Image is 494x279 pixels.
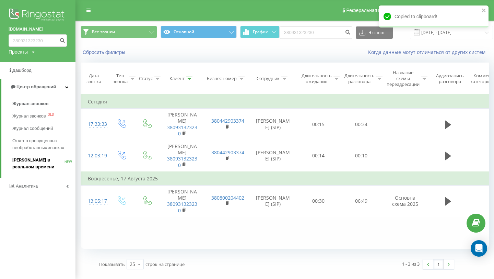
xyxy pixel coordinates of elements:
a: 380800204402 [211,194,244,201]
a: 380442903374 [211,118,244,124]
div: Статус [139,76,153,81]
td: [PERSON_NAME] [160,109,204,140]
span: Отчет о пропущенных необработанных звонках [12,137,72,151]
a: 380931323230 [167,155,197,168]
td: [PERSON_NAME] [160,140,204,172]
a: 380931323230 [167,124,197,137]
a: Центр обращений [1,79,75,95]
span: Дашборд [12,68,32,73]
div: Copied to clipboard! [379,5,489,27]
div: Аудиозапись разговора [433,73,467,85]
div: Дата звонка [81,73,106,85]
a: [PERSON_NAME] в реальном времениNEW [12,154,75,173]
a: Журнал звонковOLD [12,110,75,122]
span: [PERSON_NAME] в реальном времени [12,157,64,170]
button: График [240,26,280,38]
button: Экспорт [356,26,393,39]
button: close [482,8,486,14]
span: Журнал звонков [12,100,48,107]
td: [PERSON_NAME] (SIP) [249,109,297,140]
a: Журнал звонков [12,98,75,110]
a: 1 [433,259,444,269]
span: Показывать [99,261,125,267]
div: 17:33:33 [88,118,102,131]
button: Сбросить фильтры [81,49,129,55]
td: [PERSON_NAME] [160,185,204,217]
td: [PERSON_NAME] (SIP) [249,140,297,172]
td: Основна схема 2025 [383,185,427,217]
button: Все звонки [81,26,157,38]
span: Реферальная программа [346,8,402,13]
img: Ringostat logo [9,7,67,24]
a: Журнал сообщений [12,122,75,135]
td: 00:10 [340,140,383,172]
a: [DOMAIN_NAME] [9,26,67,33]
td: 00:15 [297,109,340,140]
input: Поиск по номеру [9,34,67,47]
div: Сотрудник [257,76,280,81]
a: Когда данные могут отличаться от других систем [368,49,489,55]
div: Длительность ожидания [302,73,332,85]
span: Центр обращений [16,84,56,89]
span: График [253,30,268,34]
div: Клиент [169,76,185,81]
a: 380442903374 [211,149,244,156]
span: Журнал звонков [12,113,46,120]
td: 00:30 [297,185,340,217]
div: Бизнес номер [207,76,237,81]
a: Отчет о пропущенных необработанных звонках [12,135,75,154]
span: строк на странице [145,261,185,267]
div: 25 [130,261,135,268]
div: 12:03:19 [88,149,102,163]
div: Название схемы переадресации [387,70,420,87]
span: Все звонки [92,29,115,35]
input: Поиск по номеру [280,26,352,39]
td: 00:14 [297,140,340,172]
div: Проекты [9,48,28,55]
span: Журнал сообщений [12,125,53,132]
button: Основной [161,26,237,38]
td: 00:34 [340,109,383,140]
div: Open Intercom Messenger [471,240,487,257]
a: 380931323230 [167,201,197,213]
td: [PERSON_NAME] (SIP) [249,185,297,217]
td: 06:49 [340,185,383,217]
div: 13:05:17 [88,194,102,208]
span: Аналитика [16,183,38,189]
div: Длительность разговора [344,73,375,85]
div: 1 - 3 из 3 [402,260,420,267]
div: Тип звонка [113,73,128,85]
